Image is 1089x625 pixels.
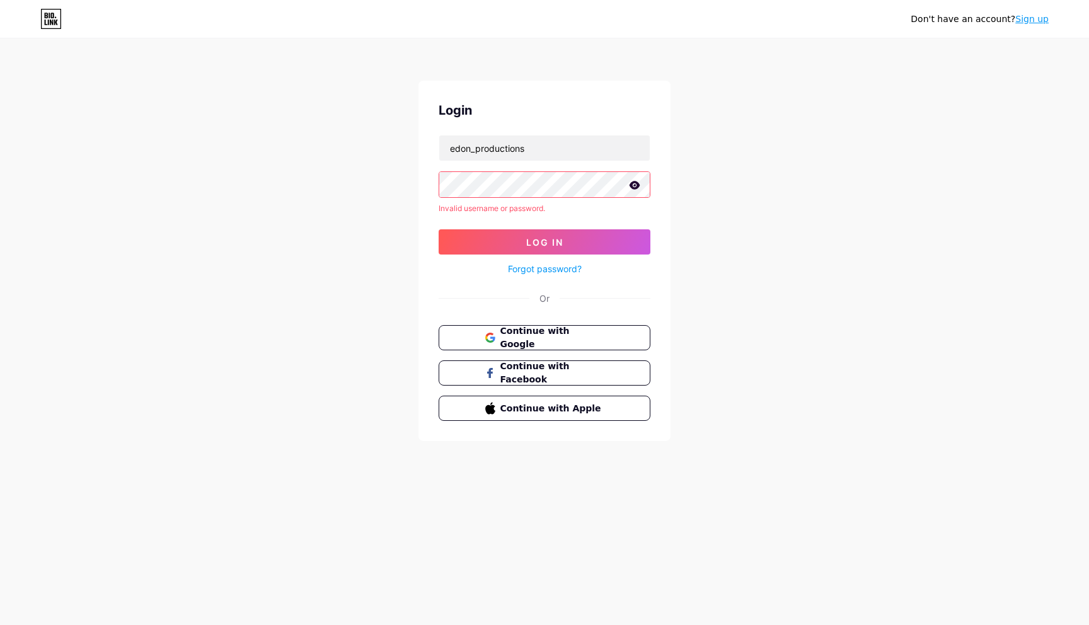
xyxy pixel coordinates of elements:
[1015,14,1049,24] a: Sign up
[439,229,650,255] button: Log In
[539,292,550,305] div: Or
[439,325,650,350] button: Continue with Google
[439,101,650,120] div: Login
[526,237,563,248] span: Log In
[500,324,604,351] span: Continue with Google
[439,135,650,161] input: Username
[439,360,650,386] button: Continue with Facebook
[500,360,604,386] span: Continue with Facebook
[911,13,1049,26] div: Don't have an account?
[439,203,650,214] div: Invalid username or password.
[439,396,650,421] button: Continue with Apple
[500,402,604,415] span: Continue with Apple
[508,262,582,275] a: Forgot password?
